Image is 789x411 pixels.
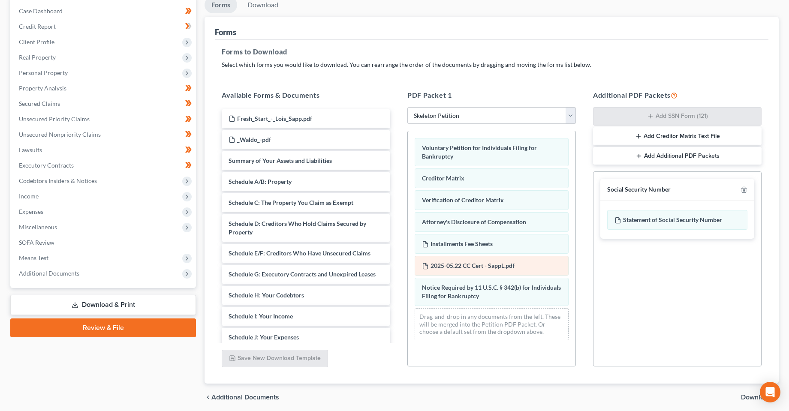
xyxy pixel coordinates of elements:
[237,115,312,122] span: Fresh_Start_-_Lois_Sapp.pdf
[222,90,390,100] h5: Available Forms & Documents
[19,69,68,76] span: Personal Property
[407,90,576,100] h5: PDF Packet 1
[422,174,464,182] span: Creditor Matrix
[237,136,271,143] span: _Waldo_-pdf
[229,249,370,257] span: Schedule E/F: Creditors Who Have Unsecured Claims
[593,90,762,100] h5: Additional PDF Packets
[19,38,54,45] span: Client Profile
[12,127,196,142] a: Unsecured Nonpriority Claims
[19,192,39,200] span: Income
[19,177,97,184] span: Codebtors Insiders & Notices
[229,312,293,320] span: Schedule I: Your Income
[205,394,279,401] a: chevron_left Additional Documents
[10,295,196,315] a: Download & Print
[422,144,537,160] span: Voluntary Petition for Individuals Filing for Bankruptcy
[19,254,48,261] span: Means Test
[19,223,57,231] span: Miscellaneous
[12,158,196,173] a: Executory Contracts
[19,23,56,30] span: Credit Report
[607,210,747,230] div: Statement of Social Security Number
[607,186,671,194] div: Social Security Number
[229,270,376,278] span: Schedule G: Executory Contracts and Unexpired Leases
[10,318,196,337] a: Review & File
[741,394,779,401] button: Download chevron_right
[229,178,292,185] span: Schedule A/B: Property
[431,262,515,269] span: 2025-05.22 CC Cert - SappL.pdf
[415,308,569,340] div: Drag-and-drop in any documents from the left. These will be merged into the Petition PDF Packet. ...
[229,291,304,299] span: Schedule H: Your Codebtors
[12,235,196,250] a: SOFA Review
[19,7,63,15] span: Case Dashboard
[19,270,79,277] span: Additional Documents
[422,284,561,300] span: Notice Required by 11 U.S.C. § 342(b) for Individuals Filing for Bankruptcy
[211,394,279,401] span: Additional Documents
[19,115,90,123] span: Unsecured Priority Claims
[593,107,762,126] button: Add SSN Form (121)
[222,60,762,69] p: Select which forms you would like to download. You can rearrange the order of the documents by dr...
[12,81,196,96] a: Property Analysis
[422,196,504,204] span: Verification of Creditor Matrix
[19,84,66,92] span: Property Analysis
[19,146,42,153] span: Lawsuits
[19,162,74,169] span: Executory Contracts
[229,157,332,164] span: Summary of Your Assets and Liabilities
[431,240,493,247] span: Installments Fee Sheets
[19,208,43,215] span: Expenses
[12,111,196,127] a: Unsecured Priority Claims
[229,220,366,236] span: Schedule D: Creditors Who Hold Claims Secured by Property
[12,19,196,34] a: Credit Report
[422,218,526,225] span: Attorney's Disclosure of Compensation
[19,54,56,61] span: Real Property
[593,127,762,145] button: Add Creditor Matrix Text File
[19,131,101,138] span: Unsecured Nonpriority Claims
[12,142,196,158] a: Lawsuits
[19,239,54,246] span: SOFA Review
[760,382,780,402] div: Open Intercom Messenger
[205,394,211,401] i: chevron_left
[229,333,299,341] span: Schedule J: Your Expenses
[593,147,762,165] button: Add Additional PDF Packets
[12,96,196,111] a: Secured Claims
[741,394,772,401] span: Download
[229,199,353,206] span: Schedule C: The Property You Claim as Exempt
[222,350,328,368] button: Save New Download Template
[12,3,196,19] a: Case Dashboard
[19,100,60,107] span: Secured Claims
[222,47,762,57] h5: Forms to Download
[215,27,236,37] div: Forms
